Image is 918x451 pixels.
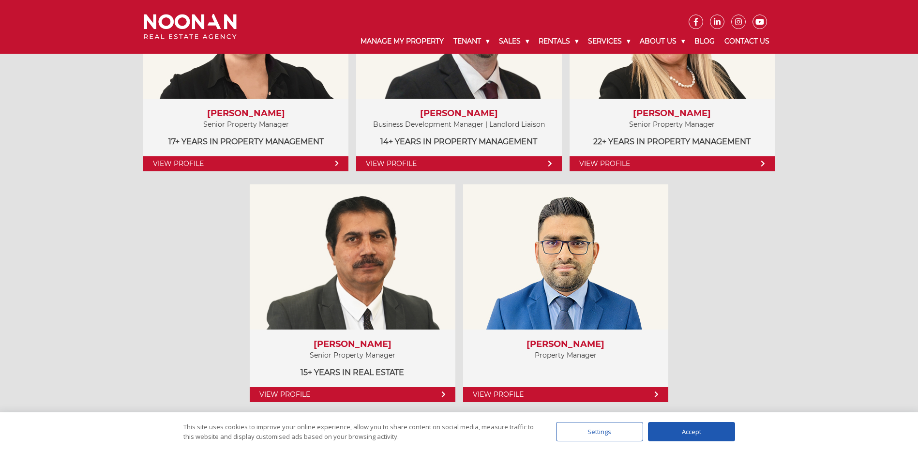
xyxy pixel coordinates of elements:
a: Rentals [534,29,583,54]
h3: [PERSON_NAME] [259,339,445,350]
p: Senior Property Manager [153,119,339,131]
h3: [PERSON_NAME] [366,108,552,119]
a: View Profile [570,156,775,171]
a: View Profile [463,387,668,402]
p: Senior Property Manager [579,119,765,131]
a: Sales [494,29,534,54]
p: 14+ years in Property Management [366,135,552,148]
p: 17+ years in Property Management [153,135,339,148]
h3: [PERSON_NAME] [579,108,765,119]
a: Manage My Property [356,29,449,54]
a: View Profile [143,156,348,171]
a: View Profile [250,387,455,402]
div: This site uses cookies to improve your online experience, allow you to share content on social me... [183,422,537,441]
div: Settings [556,422,643,441]
a: Services [583,29,635,54]
p: 15+ years in Real Estate [259,366,445,378]
div: Accept [648,422,735,441]
img: Noonan Real Estate Agency [144,14,237,40]
a: Blog [690,29,720,54]
p: Business Development Manager | Landlord Liaison [366,119,552,131]
p: Property Manager [473,349,659,361]
a: About Us [635,29,690,54]
h3: [PERSON_NAME] [153,108,339,119]
a: Contact Us [720,29,774,54]
a: Tenant [449,29,494,54]
h3: [PERSON_NAME] [473,339,659,350]
p: 22+ years in Property Management [579,135,765,148]
p: Senior Property Manager [259,349,445,361]
a: View Profile [356,156,561,171]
